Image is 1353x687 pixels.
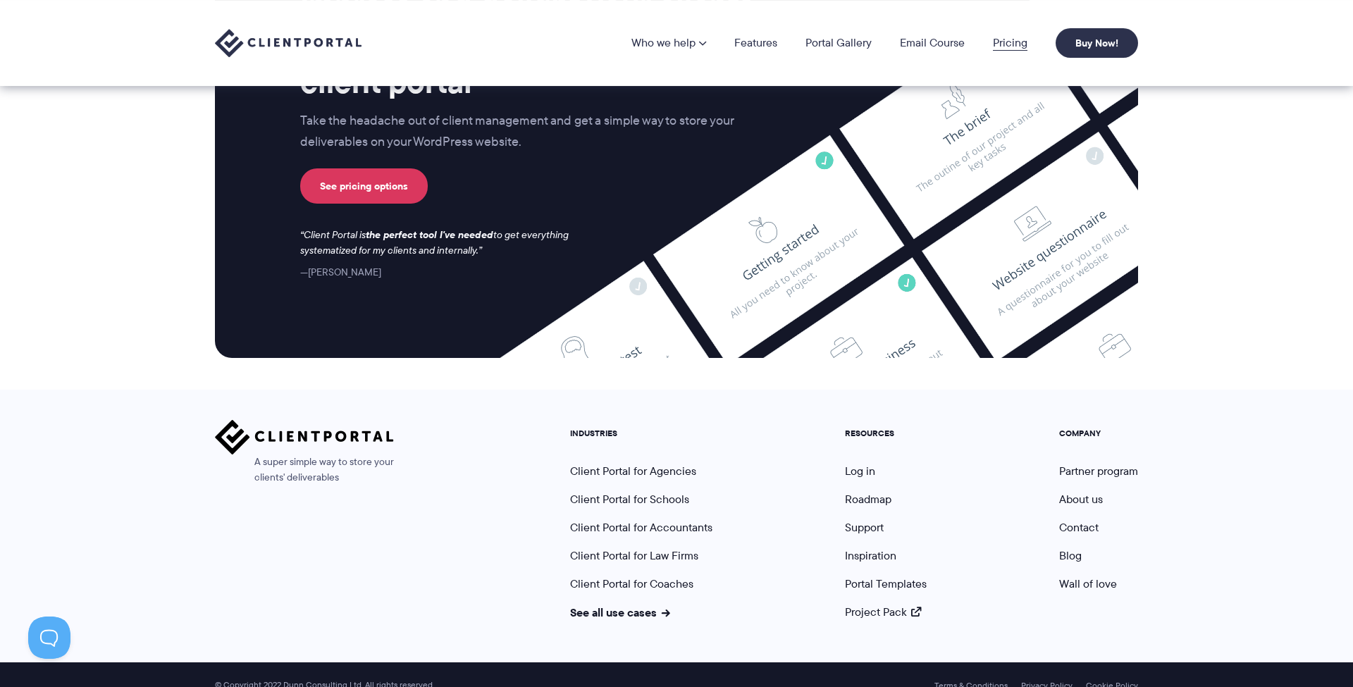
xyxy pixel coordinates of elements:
p: Client Portal is to get everything systematized for my clients and internally. [300,228,588,259]
h5: RESOURCES [845,428,927,438]
iframe: Toggle Customer Support [28,617,70,659]
a: Features [734,37,777,49]
strong: the perfect tool I've needed [366,227,493,242]
a: Log in [845,463,875,479]
a: Client Portal for Coaches [570,576,693,592]
a: Roadmap [845,491,891,507]
a: Email Course [900,37,965,49]
a: Who we help [631,37,706,49]
a: Partner program [1059,463,1138,479]
a: Portal Gallery [805,37,872,49]
a: Support [845,519,884,536]
a: Project Pack [845,604,921,620]
a: Client Portal for Schools [570,491,689,507]
a: Client Portal for Accountants [570,519,712,536]
a: Portal Templates [845,576,927,592]
a: Wall of love [1059,576,1117,592]
p: Take the headache out of client management and get a simple way to store your deliverables on you... [300,111,764,153]
a: See pricing options [300,168,428,204]
h5: COMPANY [1059,428,1138,438]
span: A super simple way to store your clients' deliverables [215,454,394,485]
a: About us [1059,491,1103,507]
a: Buy Now! [1056,28,1138,58]
a: Client Portal for Agencies [570,463,696,479]
a: See all use cases [570,604,670,621]
h5: INDUSTRIES [570,428,712,438]
a: Blog [1059,547,1082,564]
a: Inspiration [845,547,896,564]
a: Pricing [993,37,1027,49]
cite: [PERSON_NAME] [300,265,381,279]
a: Contact [1059,519,1099,536]
a: Client Portal for Law Firms [570,547,698,564]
